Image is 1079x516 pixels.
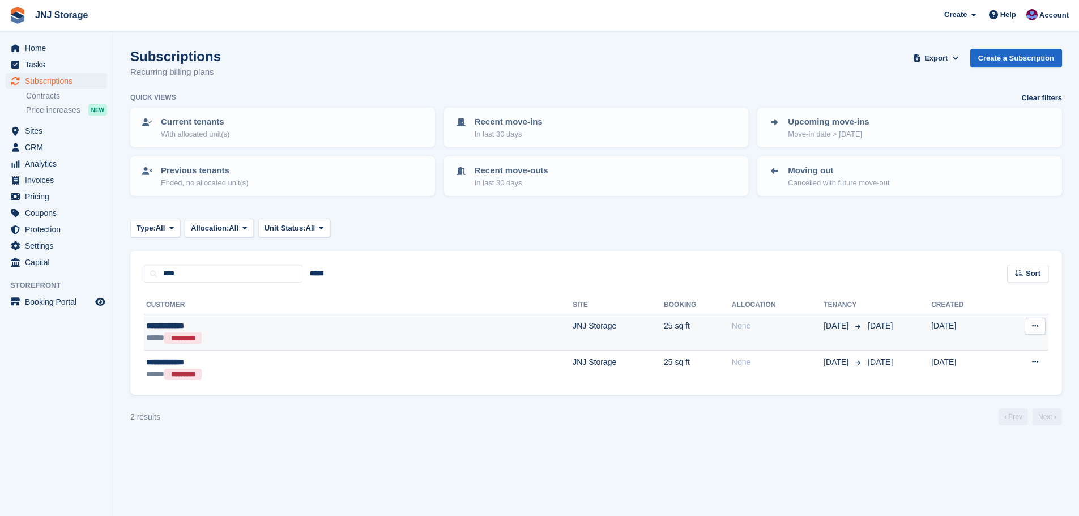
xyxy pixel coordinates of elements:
a: Clear filters [1021,92,1062,104]
button: Type: All [130,219,180,237]
span: Sort [1026,268,1040,279]
p: Recurring billing plans [130,66,221,79]
button: Unit Status: All [258,219,330,237]
h1: Subscriptions [130,49,221,64]
span: Create [944,9,967,20]
span: All [229,223,238,234]
a: menu [6,205,107,221]
span: Help [1000,9,1016,20]
span: [DATE] [868,321,893,330]
span: Subscriptions [25,73,93,89]
a: menu [6,40,107,56]
a: menu [6,57,107,73]
p: Moving out [788,164,889,177]
p: Ended, no allocated unit(s) [161,177,249,189]
th: Booking [664,296,732,314]
span: Pricing [25,189,93,204]
span: Capital [25,254,93,270]
span: [DATE] [868,357,893,366]
p: Current tenants [161,116,229,129]
p: Upcoming move-ins [788,116,869,129]
img: stora-icon-8386f47178a22dfd0bd8f6a31ec36ba5ce8667c1dd55bd0f319d3a0aa187defe.svg [9,7,26,24]
span: Invoices [25,172,93,188]
a: menu [6,123,107,139]
th: Allocation [732,296,824,314]
a: Preview store [93,295,107,309]
span: Booking Portal [25,294,93,310]
a: menu [6,294,107,310]
button: Export [911,49,961,67]
span: Analytics [25,156,93,172]
span: Export [924,53,948,64]
td: JNJ Storage [573,314,664,351]
span: Protection [25,221,93,237]
a: Upcoming move-ins Move-in date > [DATE] [758,109,1061,146]
a: Price increases NEW [26,104,107,116]
td: 25 sq ft [664,350,732,386]
img: Jonathan Scrase [1026,9,1038,20]
nav: Page [996,408,1064,425]
a: menu [6,238,107,254]
a: menu [6,139,107,155]
span: Sites [25,123,93,139]
a: JNJ Storage [31,6,92,24]
span: Storefront [10,280,113,291]
p: In last 30 days [475,129,543,140]
th: Created [931,296,999,314]
a: menu [6,189,107,204]
span: All [306,223,315,234]
a: menu [6,73,107,89]
h6: Quick views [130,92,176,103]
a: Create a Subscription [970,49,1062,67]
a: Next [1033,408,1062,425]
span: Unit Status: [265,223,306,234]
a: Previous [999,408,1028,425]
a: Recent move-ins In last 30 days [445,109,748,146]
div: 2 results [130,411,160,423]
td: JNJ Storage [573,350,664,386]
span: Allocation: [191,223,229,234]
p: Recent move-outs [475,164,548,177]
a: Moving out Cancelled with future move-out [758,157,1061,195]
p: Recent move-ins [475,116,543,129]
a: menu [6,221,107,237]
p: Previous tenants [161,164,249,177]
span: Coupons [25,205,93,221]
div: None [732,356,824,368]
a: Previous tenants Ended, no allocated unit(s) [131,157,434,195]
td: 25 sq ft [664,314,732,351]
span: Type: [137,223,156,234]
th: Tenancy [824,296,863,314]
span: All [156,223,165,234]
span: [DATE] [824,356,851,368]
span: CRM [25,139,93,155]
td: [DATE] [931,350,999,386]
a: menu [6,254,107,270]
p: Move-in date > [DATE] [788,129,869,140]
span: Price increases [26,105,80,116]
span: [DATE] [824,320,851,332]
a: Current tenants With allocated unit(s) [131,109,434,146]
div: None [732,320,824,332]
th: Site [573,296,664,314]
span: Account [1039,10,1069,21]
span: Home [25,40,93,56]
td: [DATE] [931,314,999,351]
a: menu [6,172,107,188]
p: With allocated unit(s) [161,129,229,140]
button: Allocation: All [185,219,254,237]
span: Tasks [25,57,93,73]
span: Settings [25,238,93,254]
a: Contracts [26,91,107,101]
p: In last 30 days [475,177,548,189]
p: Cancelled with future move-out [788,177,889,189]
a: Recent move-outs In last 30 days [445,157,748,195]
div: NEW [88,104,107,116]
a: menu [6,156,107,172]
th: Customer [144,296,573,314]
